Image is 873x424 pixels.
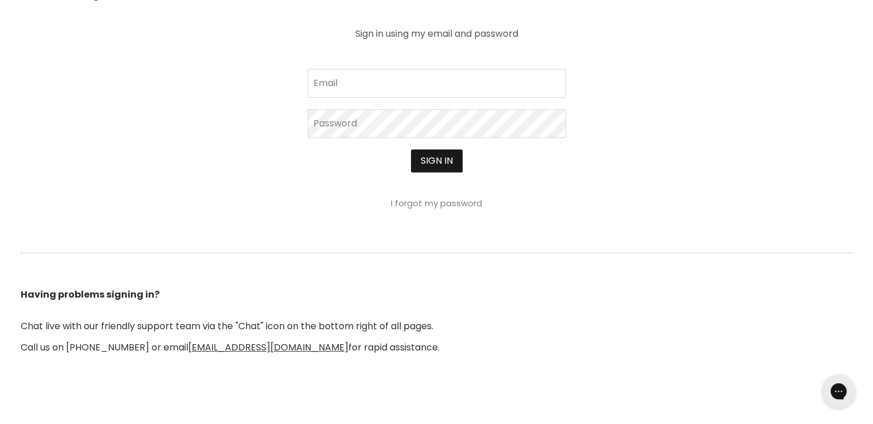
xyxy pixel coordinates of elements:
b: Having problems signing in? [21,288,160,301]
iframe: Gorgias live chat messenger [816,370,862,413]
button: Sign in [411,149,463,172]
p: Sign in using my email and password [308,29,566,38]
a: I forgot my password [391,197,482,209]
a: [EMAIL_ADDRESS][DOMAIN_NAME] [188,341,348,354]
header: Chat live with our friendly support team via the "Chat" icon on the bottom right of all pages. Ca... [6,237,867,353]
